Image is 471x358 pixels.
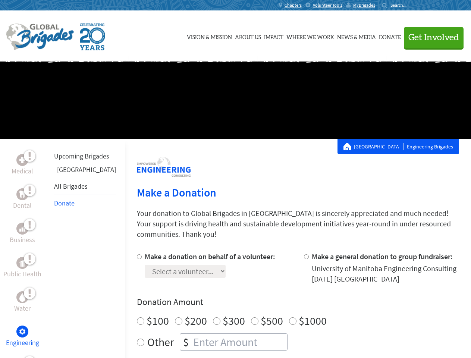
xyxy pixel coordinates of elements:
[19,259,25,267] img: Public Health
[353,2,375,8] span: MyBrigades
[54,152,109,160] a: Upcoming Brigades
[13,200,32,211] p: Dental
[337,18,376,55] a: News & Media
[16,188,28,200] div: Dental
[16,154,28,166] div: Medical
[299,314,327,328] label: $1000
[343,143,453,150] div: Engineering Brigades
[57,165,116,174] a: [GEOGRAPHIC_DATA]
[54,148,116,164] li: Upcoming Brigades
[187,18,232,55] a: Vision & Mission
[285,2,302,8] span: Chapters
[235,18,261,55] a: About Us
[13,188,32,211] a: DentalDental
[404,27,464,48] button: Get Involved
[180,334,192,350] div: $
[80,23,105,50] img: Global Brigades Celebrating 20 Years
[354,143,404,150] a: [GEOGRAPHIC_DATA]
[312,263,459,284] div: University of Manitoba Engineering Consulting [DATE] [GEOGRAPHIC_DATA]
[6,326,39,348] a: EngineeringEngineering
[3,257,41,279] a: Public HealthPublic Health
[54,164,116,178] li: Guatemala
[16,326,28,337] div: Engineering
[16,291,28,303] div: Water
[12,166,33,176] p: Medical
[19,226,25,232] img: Business
[264,18,283,55] a: Impact
[147,333,174,351] label: Other
[14,303,31,314] p: Water
[312,252,453,261] label: Make a general donation to group fundraiser:
[145,252,275,261] label: Make a donation on behalf of a volunteer:
[3,269,41,279] p: Public Health
[54,199,75,207] a: Donate
[19,329,25,335] img: Engineering
[137,208,459,239] p: Your donation to Global Brigades in [GEOGRAPHIC_DATA] is sincerely appreciated and much needed! Y...
[6,337,39,348] p: Engineering
[286,18,334,55] a: Where We Work
[54,178,116,195] li: All Brigades
[147,314,169,328] label: $100
[192,334,287,350] input: Enter Amount
[379,18,401,55] a: Donate
[19,157,25,163] img: Medical
[10,235,35,245] p: Business
[54,195,116,211] li: Donate
[54,182,88,191] a: All Brigades
[19,293,25,301] img: Water
[261,314,283,328] label: $500
[10,223,35,245] a: BusinessBusiness
[223,314,245,328] label: $300
[6,23,74,50] img: Global Brigades Logo
[12,154,33,176] a: MedicalMedical
[313,2,342,8] span: Volunteer Tools
[185,314,207,328] label: $200
[14,291,31,314] a: WaterWater
[16,223,28,235] div: Business
[408,33,459,42] span: Get Involved
[16,257,28,269] div: Public Health
[137,296,459,308] h4: Donation Amount
[19,191,25,198] img: Dental
[390,2,412,8] input: Search...
[137,157,191,177] img: logo-engineering.png
[137,186,459,199] h2: Make a Donation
